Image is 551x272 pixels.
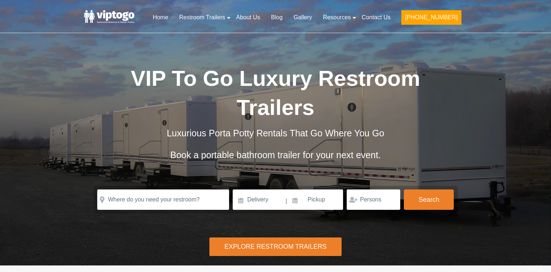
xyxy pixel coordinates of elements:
a: Blog [265,9,288,25]
a: Contact Us [356,9,396,25]
button: [PHONE_NUMBER] [401,10,461,25]
input: Pickup [288,189,343,210]
span: VIP To Go Luxury Restroom Trailers [131,66,420,120]
a: Home [147,9,174,25]
span: Book a portable bathroom trailer for your next event. [170,150,381,160]
a: About Us [231,9,265,25]
input: Persons [347,189,400,210]
a: [PHONE_NUMBER] [396,9,467,29]
input: Delivery [233,189,285,210]
a: Resources [318,9,356,25]
input: Where do you need your restroom? [97,189,229,210]
span: | [286,189,287,213]
span: Luxurious Porta Potty Rentals That Go Where You Go [167,128,384,138]
a: Restroom Trailers [174,9,231,25]
a: Gallery [288,9,318,25]
button: Search [404,189,454,210]
div: Explore Restroom Trailers [209,237,342,256]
